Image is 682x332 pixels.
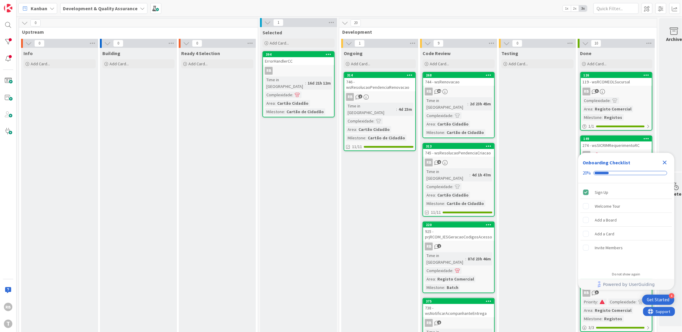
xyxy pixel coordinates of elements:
span: 0 [113,40,123,47]
div: 20% [583,170,591,176]
div: 745 - wsResolucaoPendenciaCriacao [423,149,494,157]
span: 2x [571,5,579,11]
span: : [444,129,445,136]
span: Building [102,50,120,56]
div: Registos [603,315,624,322]
div: RB [581,151,652,159]
span: : [602,315,603,322]
span: Powered by UserGuiding [603,281,655,288]
div: Checklist Container [578,153,674,290]
div: Registos [603,114,624,121]
div: 268 [423,73,494,78]
span: Add Card... [351,61,370,67]
span: : [284,108,285,115]
div: Area [583,106,593,112]
div: 220925 - prjRCOM_IESGeracaoCodigosAcesso [423,222,494,241]
div: Time in [GEOGRAPHIC_DATA] [346,103,396,116]
div: Do not show again [612,272,640,277]
span: 0 [192,40,202,47]
div: 925 - prjRCOM_IESGeracaoCodigosAcesso [423,228,494,241]
div: 375738 - wsNotificarAcompanhanteEntrega [423,299,494,317]
div: Complexidade [425,112,452,119]
span: : [374,118,374,124]
span: : [610,97,611,104]
div: RB [583,289,591,297]
span: : [435,121,436,127]
div: 4 [669,293,674,299]
div: Cartão Cidadão [436,121,470,127]
span: 3 [358,95,362,98]
span: : [465,256,466,262]
div: 268 [426,73,494,77]
span: : [365,135,366,141]
span: 18 [437,89,441,93]
div: Registo Comercial [594,106,633,112]
div: RB [425,319,433,327]
div: Invite Members [595,244,623,251]
div: RB [265,67,273,75]
div: Cartão Cidadão [436,192,470,198]
div: Complexidade [583,97,610,104]
span: : [636,299,637,305]
span: Add Card... [270,40,289,46]
div: Area [583,307,593,314]
a: 124116 - wsRCOMEOLPesquisaCAEsRBPriority:Complexidade:Area:Registo ComercialMilestone:Registos3/3 [580,273,653,332]
span: : [356,126,357,133]
div: 314 [347,73,415,77]
div: Invite Members is incomplete. [581,241,672,254]
a: 126119 - wsRCOMEOLSucursalRBComplexidade:Area:Registo ComercialMilestone:Registos1/1 [580,72,653,131]
div: 126 [581,73,652,78]
span: Testing [501,50,518,56]
div: Close Checklist [660,158,670,167]
div: 149274 - wsSICRIMRequerimentoRC [581,136,652,149]
div: RB [583,88,591,95]
span: Add Card... [587,61,607,67]
div: 4d 23m [397,106,414,113]
span: 8 [437,321,441,324]
span: : [396,106,397,113]
span: Add Card... [31,61,50,67]
div: 394 [263,52,334,57]
span: 5 [595,290,599,294]
div: 313 [423,144,494,149]
span: : [275,100,276,107]
div: Milestone [583,315,602,322]
span: Kanban [31,5,47,12]
div: RB [423,159,494,166]
a: 149274 - wsSICRIMRequerimentoRCRBPriority:Complexidade:Area:Registo CriminalMilestone:Registos15/15 [580,135,653,194]
div: 314 [344,73,415,78]
div: RB [4,303,12,311]
span: 1x [563,5,571,11]
div: Milestone [425,129,444,136]
span: 10 [591,40,601,47]
div: RB [423,88,494,95]
div: 126 [584,73,652,77]
span: 1 [355,40,365,47]
div: Get Started [647,297,670,303]
div: Registo Comercial [594,307,633,314]
span: : [597,299,598,305]
a: Powered by UserGuiding [581,279,671,290]
span: 9 [433,40,444,47]
span: : [444,284,445,291]
div: Area [425,121,435,127]
div: RB [423,243,494,250]
div: ErrorHandlerCC [263,57,334,65]
span: Add Card... [430,61,449,67]
a: 268744 - wsRenovacaoRBTime in [GEOGRAPHIC_DATA]:2d 23h 45mComplexidade:Area:Cartão CidadãoMilesto... [423,72,495,138]
span: : [452,112,453,119]
div: Cartão de Cidadão [285,108,325,115]
div: Cartão de Cidadão [445,129,485,136]
a: 394ErrorHandlerCCRBTime in [GEOGRAPHIC_DATA]:16d 21h 12mComplexidade:Area:Cartão CidadãoMilestone... [262,51,335,117]
div: Milestone [346,135,365,141]
span: 11/11 [431,209,441,216]
div: 268744 - wsRenovacao [423,73,494,86]
span: 0 [512,40,522,47]
span: Support [13,1,27,8]
div: RB [581,289,652,297]
span: Add Card... [188,61,208,67]
div: Cartão de Cidadão [445,200,485,207]
span: 9 [595,89,599,93]
div: 313 [426,144,494,148]
span: : [444,200,445,207]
